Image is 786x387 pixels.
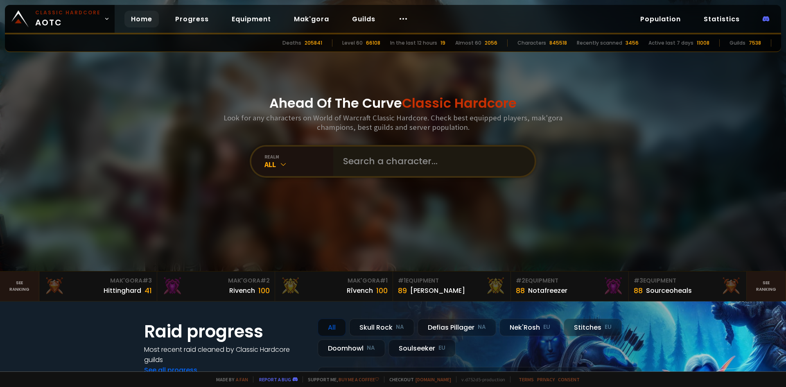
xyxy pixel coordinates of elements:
a: Privacy [537,376,555,382]
a: Consent [558,376,580,382]
div: 2056 [485,39,497,47]
div: Recently scanned [577,39,622,47]
div: 19 [440,39,445,47]
div: 88 [634,285,643,296]
div: Notafreezer [528,285,567,296]
span: # 2 [260,276,270,285]
div: Rivench [229,285,255,296]
span: # 2 [516,276,525,285]
a: Guilds [346,11,382,27]
div: 100 [376,285,388,296]
small: NA [396,323,404,331]
h1: Raid progress [144,319,308,344]
div: Level 60 [342,39,363,47]
div: All [318,319,346,336]
h4: Most recent raid cleaned by Classic Hardcore guilds [144,344,308,365]
div: 7538 [749,39,761,47]
div: 89 [398,285,407,296]
small: EU [605,323,612,331]
h1: Ahead Of The Curve [269,93,517,113]
div: [PERSON_NAME] [410,285,465,296]
a: Mak'gora [287,11,336,27]
a: Mak'Gora#1Rîvench100 [275,272,393,301]
div: Mak'Gora [280,276,388,285]
small: Classic Hardcore [35,9,101,16]
a: Classic HardcoreAOTC [5,5,115,33]
a: Equipment [225,11,278,27]
div: 845518 [549,39,567,47]
span: Support me, [303,376,379,382]
div: Mak'Gora [162,276,270,285]
div: Skull Rock [349,319,414,336]
a: Home [124,11,159,27]
div: Defias Pillager [418,319,496,336]
a: #3Equipment88Sourceoheals [629,272,747,301]
div: 100 [258,285,270,296]
div: Active last 7 days [648,39,693,47]
div: Deaths [282,39,301,47]
input: Search a character... [338,147,525,176]
div: 11008 [697,39,709,47]
div: 88 [516,285,525,296]
a: Report a bug [259,376,291,382]
span: # 3 [142,276,152,285]
h3: Look for any characters on World of Warcraft Classic Hardcore. Check best equipped players, mak'g... [220,113,566,132]
a: Progress [169,11,215,27]
span: # 1 [398,276,406,285]
div: Hittinghard [104,285,141,296]
div: All [264,160,333,169]
div: Equipment [398,276,506,285]
span: Classic Hardcore [402,94,517,112]
span: v. d752d5 - production [456,376,505,382]
div: 41 [145,285,152,296]
a: Mak'Gora#2Rivench100 [157,272,275,301]
small: EU [543,323,550,331]
div: Stitches [564,319,622,336]
span: AOTC [35,9,101,29]
div: Doomhowl [318,339,385,357]
div: Soulseeker [388,339,456,357]
span: # 3 [634,276,643,285]
a: Seeranking [747,272,786,301]
small: NA [478,323,486,331]
div: Rîvench [347,285,373,296]
div: 205841 [305,39,322,47]
a: a fan [236,376,248,382]
div: Nek'Rosh [499,319,560,336]
a: #1Equipment89[PERSON_NAME] [393,272,511,301]
a: Population [634,11,687,27]
a: Terms [519,376,534,382]
div: 66108 [366,39,380,47]
a: #2Equipment88Notafreezer [511,272,629,301]
span: # 1 [380,276,388,285]
a: See all progress [144,365,197,375]
span: Made by [211,376,248,382]
a: Mak'Gora#3Hittinghard41 [39,272,157,301]
div: Characters [517,39,546,47]
div: Guilds [730,39,745,47]
div: Equipment [516,276,623,285]
small: EU [438,344,445,352]
div: Equipment [634,276,741,285]
div: In the last 12 hours [390,39,437,47]
a: [DOMAIN_NAME] [416,376,451,382]
div: Almost 60 [455,39,481,47]
div: Mak'Gora [44,276,152,285]
div: 3456 [626,39,639,47]
div: Sourceoheals [646,285,692,296]
a: Buy me a coffee [339,376,379,382]
span: Checkout [384,376,451,382]
small: NA [367,344,375,352]
div: realm [264,154,333,160]
a: Statistics [697,11,746,27]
